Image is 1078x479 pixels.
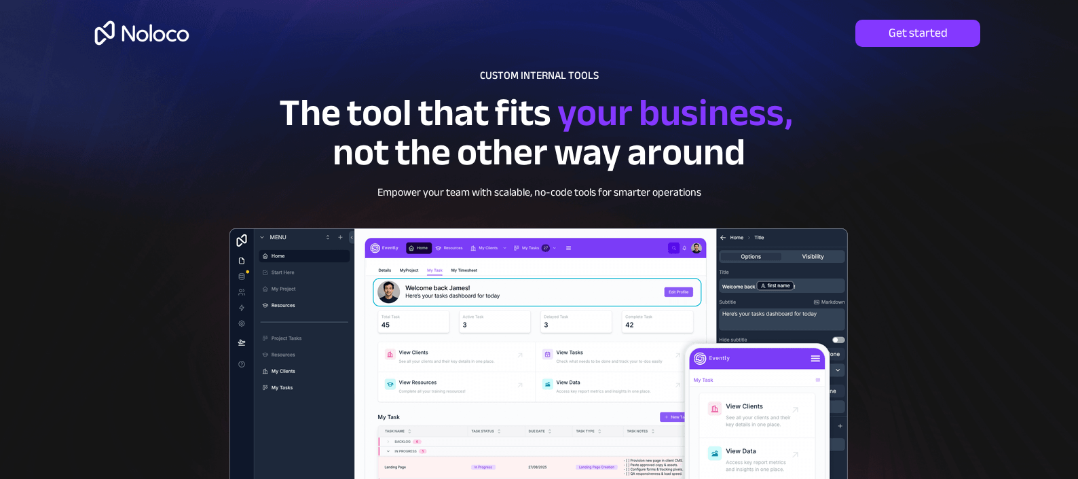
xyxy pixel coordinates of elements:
[480,65,599,86] span: CUSTOM INTERNAL TOOLS
[855,26,980,41] span: Get started
[557,77,793,148] span: your business,
[855,20,980,47] a: Get started
[377,182,701,202] span: Empower your team with scalable, no-code tools for smarter operations
[333,117,745,188] span: not the other way around
[279,77,551,148] span: The tool that fits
